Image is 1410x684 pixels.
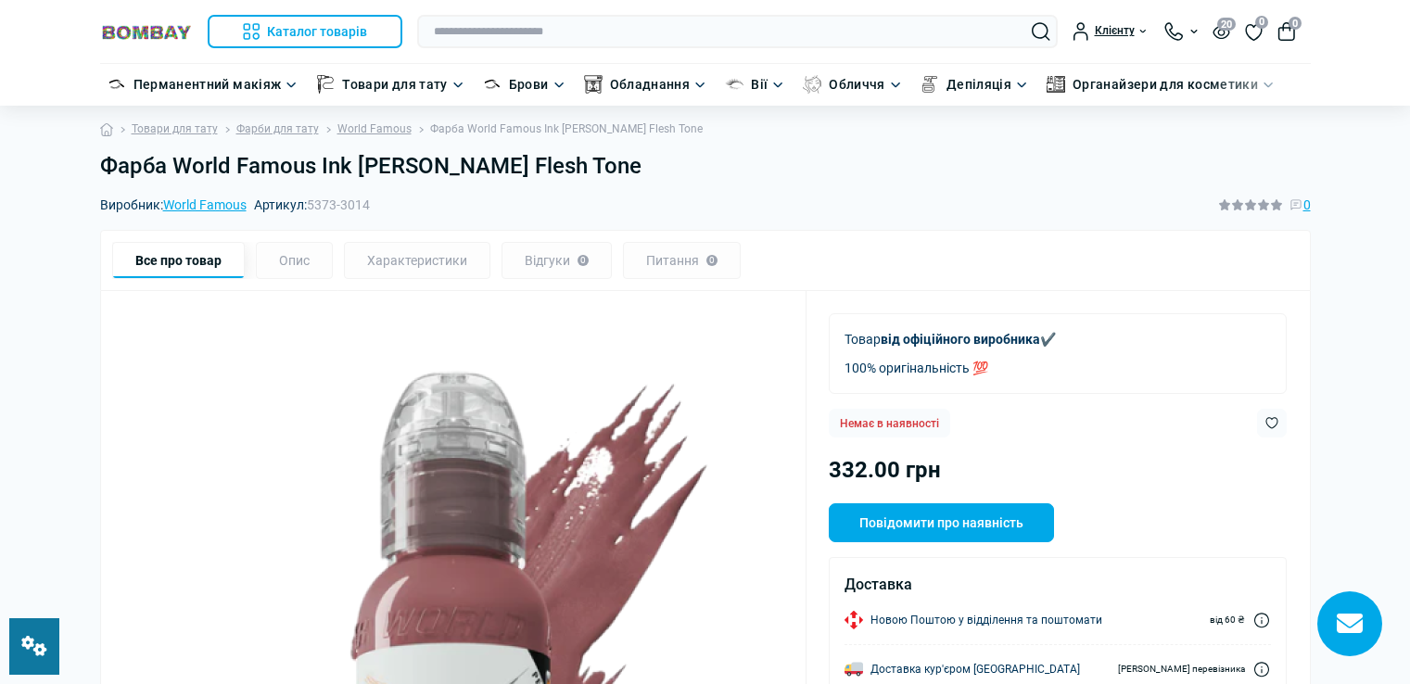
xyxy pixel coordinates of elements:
span: від 60 ₴ [1210,613,1245,627]
img: BOMBAY [100,23,193,41]
button: Каталог товарів [208,15,403,48]
button: 20 [1213,23,1230,39]
div: Питання [623,242,741,279]
button: Search [1032,22,1050,41]
span: 0 [1255,16,1268,29]
span: 0 [1303,195,1311,215]
span: Доставка кур'єром [GEOGRAPHIC_DATA] [870,661,1080,678]
div: Відгуки [502,242,612,279]
a: Обличчя [829,74,885,95]
a: Перманентний макіяж [133,74,282,95]
span: 5373-3014 [307,197,370,212]
button: 0 [1277,22,1296,41]
img: Вії [725,75,743,94]
a: Брови [509,74,549,95]
p: Товар ✔️ [845,329,1056,349]
a: Органайзери для косметики [1073,74,1258,95]
span: Виробник: [100,198,247,211]
b: від офіційного виробника [881,332,1040,347]
span: Артикул: [254,198,370,211]
li: Фарба World Famous Ink [PERSON_NAME] Flesh Tone [412,120,703,138]
a: Dilivery link [1252,612,1271,629]
img: Депіляція [921,75,939,94]
a: World Famous [337,120,412,138]
a: Депіляція [946,74,1011,95]
img: Новою Поштою у відділення та поштомати [845,611,863,629]
img: Обладнання [584,75,603,94]
span: [PERSON_NAME] перевізника [1118,662,1245,677]
span: 0 [1289,17,1302,30]
img: Доставка кур'єром Нової Пошти [845,660,863,678]
h1: Фарба World Famous Ink [PERSON_NAME] Flesh Tone [100,153,1311,180]
button: Wishlist button [1257,409,1287,437]
button: Повідомити про наявність [829,503,1054,542]
div: Характеристики [344,242,490,279]
p: 100% оригінальність 💯 [845,358,1056,378]
img: Органайзери для косметики [1047,75,1065,94]
span: Новою Поштою у відділення та поштомати [870,612,1102,629]
div: Немає в наявності [829,409,950,437]
div: Доставка [845,573,1271,597]
a: World Famous [163,197,247,212]
a: Фарби для тату [236,120,319,138]
a: Dilivery link [1252,661,1271,678]
a: Вії [751,74,768,95]
a: Товари для тату [342,74,447,95]
a: Обладнання [610,74,691,95]
nav: breadcrumb [100,106,1311,153]
img: Обличчя [803,75,821,94]
a: Товари для тату [132,120,218,138]
span: 332.00 грн [829,457,941,483]
img: Перманентний макіяж [108,75,126,94]
div: Все про товар [112,242,245,279]
img: Товари для тату [316,75,335,94]
div: Опис [256,242,333,279]
a: 0 [1245,21,1263,42]
span: 20 [1217,18,1236,31]
img: Брови [483,75,502,94]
